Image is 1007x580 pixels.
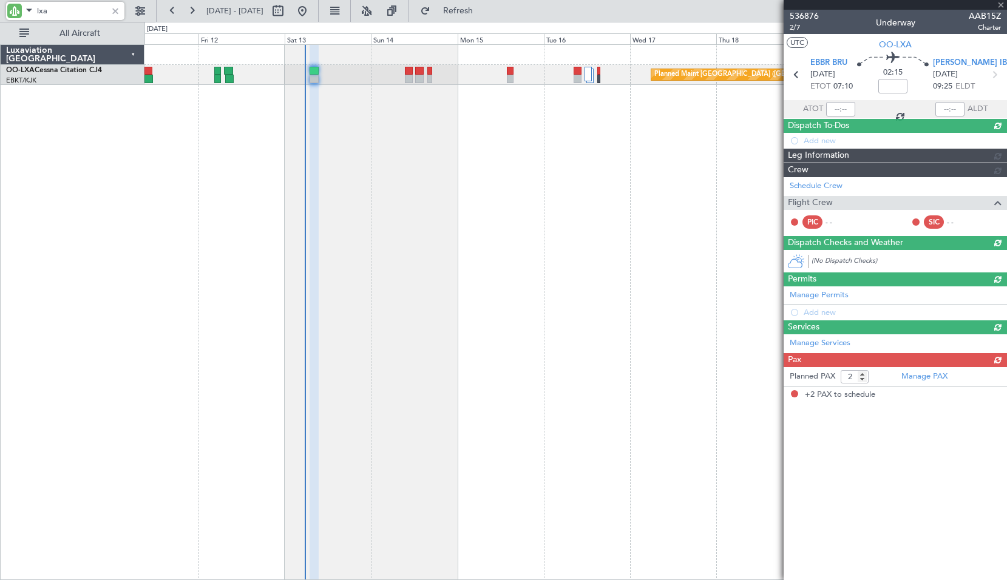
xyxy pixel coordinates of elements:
span: [DATE] [810,69,835,81]
a: EBKT/KJK [6,76,36,85]
div: Underway [876,16,915,29]
span: 09:25 [933,81,952,93]
div: Mon 15 [458,33,544,44]
span: 02:15 [883,67,903,79]
div: Thu 11 [112,33,198,44]
span: Refresh [433,7,484,15]
button: UTC [787,37,808,48]
button: Refresh [415,1,487,21]
input: A/C (Reg. or Type) [37,2,107,20]
span: ATOT [803,103,823,115]
span: OO-LXA [6,67,35,74]
div: Fri 12 [198,33,285,44]
span: [DATE] - [DATE] [206,5,263,16]
span: 07:10 [833,81,853,93]
div: Sun 14 [371,33,457,44]
span: ETOT [810,81,830,93]
div: [DATE] [147,24,168,35]
div: Wed 17 [630,33,716,44]
span: All Aircraft [32,29,128,38]
span: ALDT [968,103,988,115]
div: Tue 16 [544,33,630,44]
button: All Aircraft [13,24,132,43]
a: OO-LXACessna Citation CJ4 [6,67,102,74]
div: Planned Maint [GEOGRAPHIC_DATA] ([GEOGRAPHIC_DATA]) [654,66,846,84]
span: Charter [969,22,1001,33]
span: 536876 [790,10,819,22]
div: Thu 18 [716,33,802,44]
span: EBBR BRU [810,57,847,69]
span: OO-LXA [879,38,912,51]
span: [DATE] [933,69,958,81]
div: Sat 13 [285,33,371,44]
span: AAB15Z [969,10,1001,22]
span: 2/7 [790,22,819,33]
span: ELDT [955,81,975,93]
